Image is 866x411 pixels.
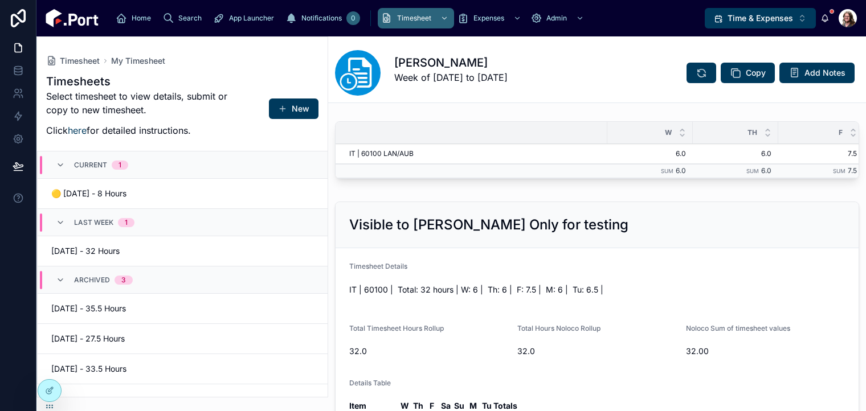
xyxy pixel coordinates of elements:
span: Current [74,161,107,170]
span: Archived [74,276,110,285]
span: Admin [546,14,567,23]
div: scrollable content [108,6,705,31]
p: Click for detailed instructions. [46,124,233,137]
span: [DATE] - 27.5 Hours [51,333,176,344]
span: Search [178,14,202,23]
span: Total Timesheet Hours Rollup [349,324,444,332]
a: Home [112,8,159,28]
span: 6.0 [761,166,771,175]
span: IT | 60100 LAN/AUB [349,149,414,158]
button: Copy [721,63,775,83]
a: [DATE] - 33.5 Hours [38,354,328,384]
a: App Launcher [210,8,282,28]
span: 6.0 [614,149,686,158]
button: Select Button [705,8,816,28]
span: 6.0 [700,149,771,158]
a: [DATE] - 35.5 Hours [38,294,328,324]
small: Sum [661,168,673,174]
a: [DATE] - 27.5 Hours [38,324,328,354]
span: 6.0 [676,166,686,175]
h2: Visible to [PERSON_NAME] Only for testing [349,216,628,234]
p: Select timesheet to view details, submit or copy to new timesheet. [46,89,233,117]
span: F [839,128,843,137]
span: [DATE] - 35.5 Hours [51,303,176,314]
h1: [PERSON_NAME] [394,55,508,71]
span: 32.00 [686,346,845,357]
div: 1 [119,161,121,170]
a: Timesheet [46,55,100,67]
a: Admin [527,8,590,28]
p: Week of [DATE] to [DATE] [394,71,508,84]
span: Noloco Sum of timesheet values [686,324,790,332]
a: [DATE] - 32 Hours [38,236,328,266]
small: Sum [746,168,759,174]
a: here [68,125,87,136]
span: 🟡 [DATE] - 8 Hours [51,188,176,199]
a: Notifications0 [282,8,363,28]
img: App logo [46,9,99,27]
a: Search [159,8,210,28]
span: Last Week [74,218,113,227]
h1: Timesheets [46,73,233,89]
div: 0 [346,11,360,25]
span: App Launcher [229,14,274,23]
small: Sum [833,168,845,174]
span: 7.5 [848,166,857,175]
span: 7.5 [785,149,857,158]
div: 1 [125,218,128,227]
a: My Timesheet [111,55,165,67]
div: 3 [121,276,126,285]
span: Timesheet [60,55,100,67]
span: Time & Expenses [728,13,793,24]
span: Copy [746,67,766,79]
span: Th [747,128,757,137]
span: W [665,128,672,137]
span: Total Hours Noloco Rollup [517,324,601,332]
span: Timesheet [397,14,431,23]
span: Timesheet Details [349,262,407,270]
span: [DATE] - 33.5 Hours [51,363,176,375]
p: IT | 60100 | Total: 32 hours | W: 6 | Th: 6 | F: 7.5 | M: 6 | Tu: 6.5 | [349,283,845,295]
span: [DATE] - 32 Hours [51,245,176,257]
span: Home [132,14,151,23]
button: Add Notes [779,63,855,83]
span: Expenses [473,14,504,23]
span: 32.0 [517,346,676,357]
span: Details Table [349,379,391,387]
a: 🟡 [DATE] - 8 Hours [38,179,328,209]
span: Add Notes [804,67,845,79]
a: Timesheet [378,8,454,28]
a: Expenses [454,8,527,28]
button: New [269,98,318,119]
span: Notifications [301,14,342,23]
span: 32.0 [349,346,508,357]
